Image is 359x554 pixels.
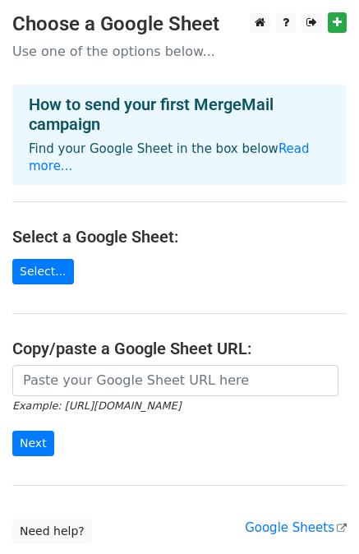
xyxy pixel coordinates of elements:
[12,399,181,412] small: Example: [URL][DOMAIN_NAME]
[12,365,338,396] input: Paste your Google Sheet URL here
[12,431,54,456] input: Next
[12,259,74,284] a: Select...
[29,141,310,173] a: Read more...
[245,520,347,535] a: Google Sheets
[12,519,92,544] a: Need help?
[12,227,347,247] h4: Select a Google Sheet:
[29,141,330,175] p: Find your Google Sheet in the box below
[12,43,347,60] p: Use one of the options below...
[12,12,347,36] h3: Choose a Google Sheet
[12,339,347,358] h4: Copy/paste a Google Sheet URL:
[29,95,330,134] h4: How to send your first MergeMail campaign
